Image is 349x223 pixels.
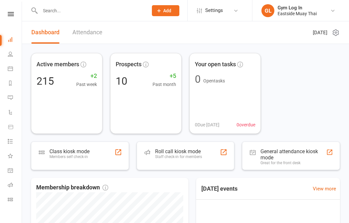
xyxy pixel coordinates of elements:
[8,164,22,178] a: General attendance kiosk mode
[8,48,22,62] a: People
[36,183,108,192] span: Membership breakdown
[195,60,236,69] span: Your open tasks
[313,29,327,37] span: [DATE]
[31,21,59,44] a: Dashboard
[153,71,176,81] span: +5
[76,71,97,81] span: +2
[260,148,326,161] div: General attendance kiosk mode
[203,78,225,83] span: Open tasks
[49,154,90,159] div: Members self check-in
[278,11,317,16] div: Eastside Muay Thai
[205,3,223,18] span: Settings
[163,8,171,13] span: Add
[153,81,176,88] span: Past month
[8,149,22,164] a: What's New
[237,121,255,128] span: 0 overdue
[8,33,22,48] a: Dashboard
[8,193,22,207] a: Class kiosk mode
[37,60,79,69] span: Active members
[278,5,317,11] div: Gym Log In
[8,178,22,193] a: Roll call kiosk mode
[260,161,326,165] div: Great for the front desk
[8,62,22,77] a: Calendar
[195,74,201,84] div: 0
[196,183,243,195] h3: [DATE] events
[195,121,219,128] span: 0 Due [DATE]
[37,76,54,86] div: 215
[261,4,274,17] div: GL
[116,76,127,86] div: 10
[38,6,143,15] input: Search...
[155,154,202,159] div: Staff check-in for members
[313,185,336,193] a: View more
[76,81,97,88] span: Past week
[8,77,22,91] a: Reports
[49,148,90,154] div: Class kiosk mode
[152,5,179,16] button: Add
[155,148,202,154] div: Roll call kiosk mode
[8,120,22,135] a: Product Sales
[116,60,142,69] span: Prospects
[72,21,102,44] a: Attendance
